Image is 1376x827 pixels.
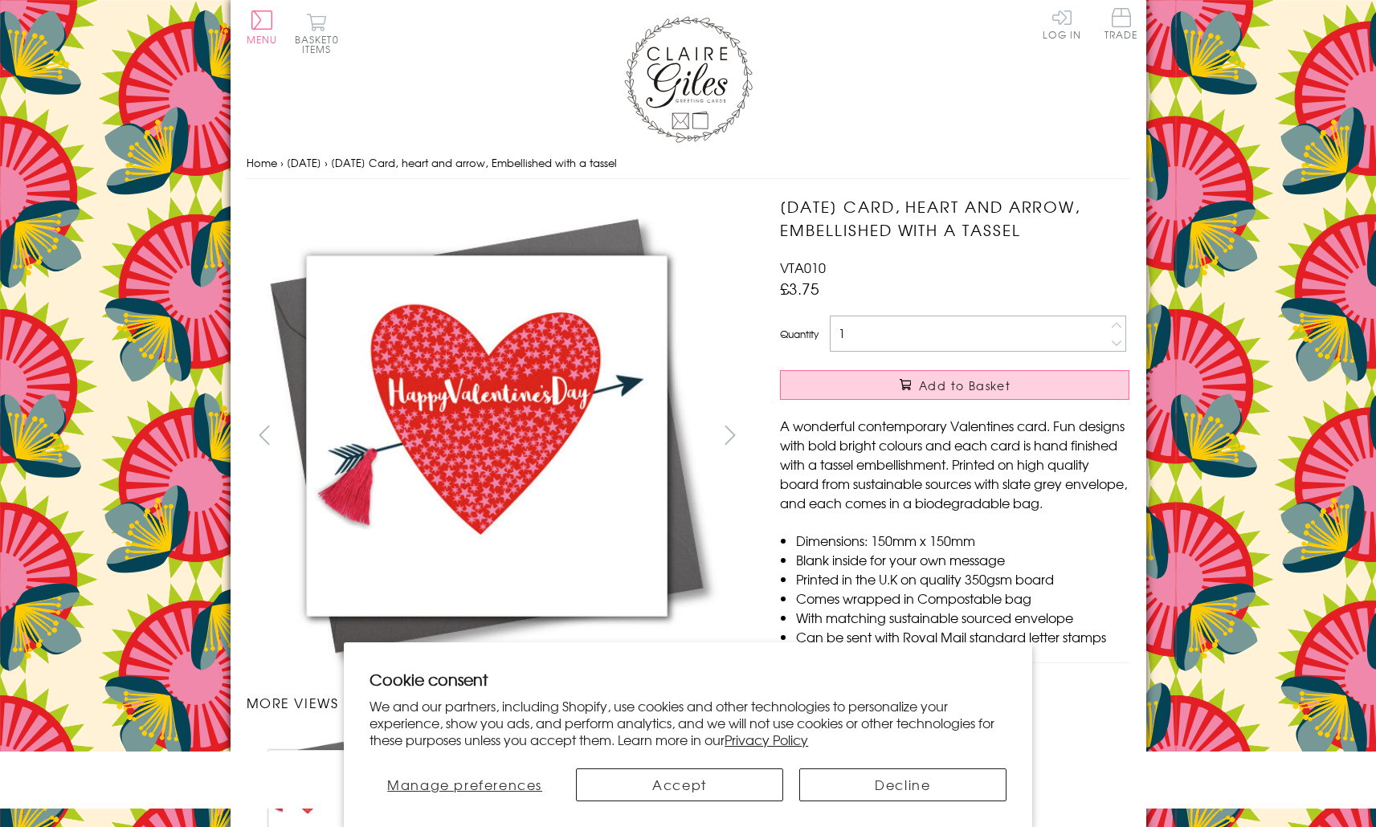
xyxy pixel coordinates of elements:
button: next [712,417,748,453]
button: Basket0 items [295,13,339,54]
li: With matching sustainable sourced envelope [796,608,1129,627]
p: We and our partners, including Shopify, use cookies and other technologies to personalize your ex... [370,698,1006,748]
h2: Cookie consent [370,668,1006,691]
li: Printed in the U.K on quality 350gsm board [796,569,1129,589]
button: Menu [247,10,278,44]
li: Dimensions: 150mm x 150mm [796,531,1129,550]
button: Add to Basket [780,370,1129,400]
a: [DATE] [287,155,321,170]
p: A wonderful contemporary Valentines card. Fun designs with bold bright colours and each card is h... [780,416,1129,512]
span: Menu [247,32,278,47]
span: [DATE] Card, heart and arrow, Embellished with a tassel [331,155,617,170]
img: Claire Giles Greetings Cards [624,16,753,143]
a: Trade [1104,8,1138,43]
button: Decline [799,768,1006,801]
label: Quantity [780,327,819,341]
span: Add to Basket [919,377,1011,393]
h1: [DATE] Card, heart and arrow, Embellished with a tassel [780,195,1129,242]
a: Privacy Policy [725,730,808,749]
a: Log In [1043,8,1081,39]
span: VTA010 [780,258,826,277]
button: Manage preferences [370,768,560,801]
img: Valentine's Day Card, heart and arrow, Embellished with a tassel [748,195,1230,677]
img: Valentine's Day Card, heart and arrow, Embellished with a tassel [246,195,728,677]
a: Home [247,155,277,170]
span: › [325,155,328,170]
li: Comes wrapped in Compostable bag [796,589,1129,608]
span: › [280,155,284,170]
span: £3.75 [780,277,819,299]
span: 0 items [302,32,339,56]
button: Accept [576,768,783,801]
h3: More views [247,693,749,712]
li: Can be sent with Royal Mail standard letter stamps [796,627,1129,646]
span: Manage preferences [387,775,542,794]
li: Blank inside for your own message [796,550,1129,569]
button: prev [247,417,283,453]
nav: breadcrumbs [247,147,1130,180]
span: Trade [1104,8,1138,39]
